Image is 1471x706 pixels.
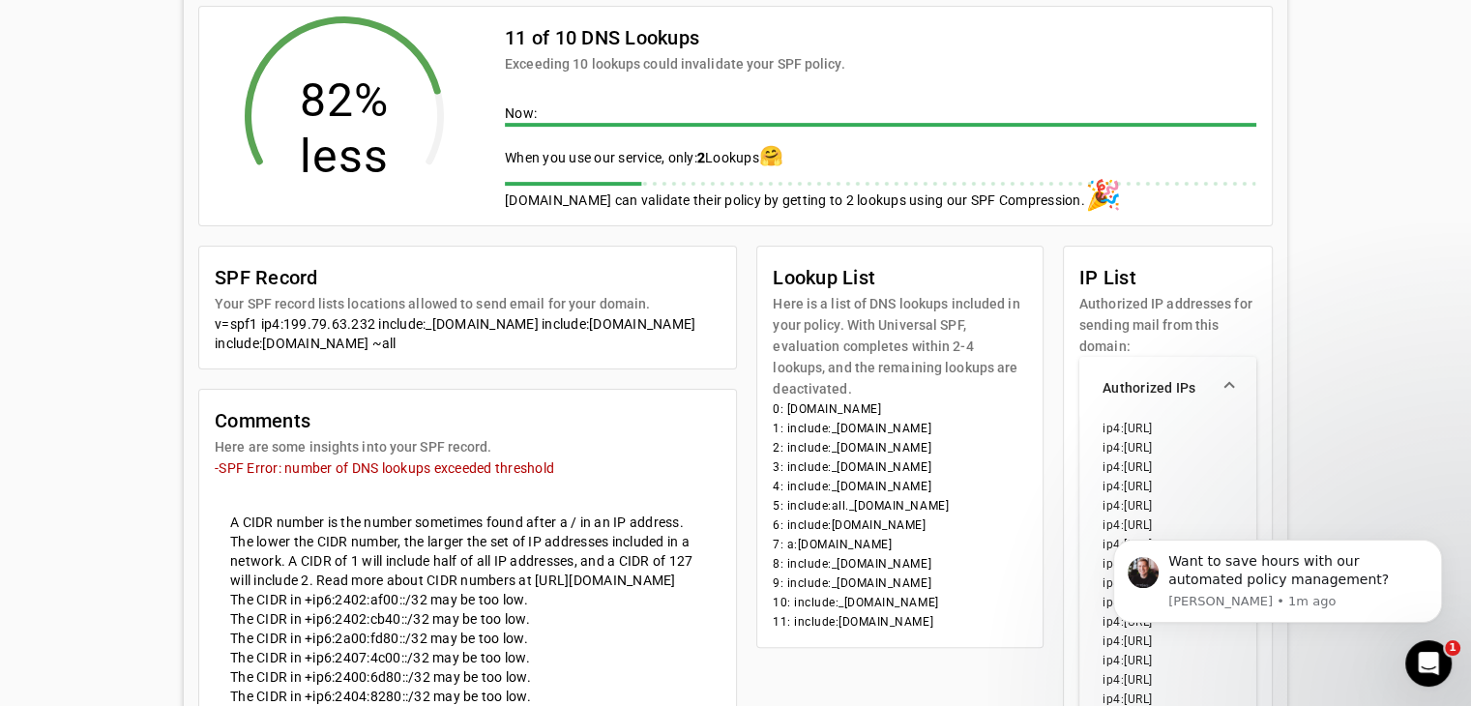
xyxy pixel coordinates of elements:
mat-expansion-panel-header: Authorized IPs [1079,357,1256,419]
li: ip4:[URL] [1103,419,1233,438]
li: 3: include:_[DOMAIN_NAME] [773,457,1027,477]
mat-card-title: 11 of 10 DNS Lookups [505,22,844,53]
span: 2 [697,150,705,165]
mat-card-subtitle: Exceeding 10 lookups could invalidate your SPF policy. [505,53,844,74]
span: 🤗 [759,144,783,167]
mat-card-title: Lookup List [773,262,1027,293]
li: 11: include:[DOMAIN_NAME] [773,612,1027,632]
mat-card-content: The CIDR in +ip6:2407:4c00::/32 may be too low. [215,648,721,667]
mat-card-content: The CIDR in +ip6:2a00:fd80::/32 may be too low. [215,629,721,648]
li: 9: include:_[DOMAIN_NAME] [773,574,1027,593]
iframe: Intercom notifications message [1084,515,1471,696]
mat-card-content: The CIDR in +ip6:2404:8280::/32 may be too low. [215,687,721,706]
li: 7: a:[DOMAIN_NAME] [773,535,1027,554]
li: 5: include:all._[DOMAIN_NAME] [773,496,1027,515]
mat-card-subtitle: Your SPF record lists locations allowed to send email for your domain. [215,293,650,314]
li: 4: include:_[DOMAIN_NAME] [773,477,1027,496]
mat-card-title: SPF Record [215,262,650,293]
li: ip4:[URL] [1103,477,1233,496]
mat-card-subtitle: Authorized IP addresses for sending mail from this domain: [1079,293,1256,357]
li: ip4:[URL] [1103,457,1233,477]
li: 1: include:_[DOMAIN_NAME] [773,419,1027,438]
span: 🎉 [1085,178,1121,212]
li: ip4:[URL] [1103,438,1233,457]
li: 0: [DOMAIN_NAME] [773,399,1027,419]
span: 1 [1445,640,1460,656]
div: v=spf1 ip4:199.79.63.232 include:_[DOMAIN_NAME] include:[DOMAIN_NAME] include:[DOMAIN_NAME] ~all [215,314,721,353]
li: 10: include:_[DOMAIN_NAME] [773,593,1027,612]
mat-card-title: IP List [1079,262,1256,293]
li: 8: include:_[DOMAIN_NAME] [773,554,1027,574]
mat-error: -SPF Error: number of DNS lookups exceeded threshold [215,457,721,478]
li: 2: include:_[DOMAIN_NAME] [773,438,1027,457]
mat-panel-title: Authorized IPs [1103,378,1210,397]
tspan: 82% [300,73,390,128]
div: Now: [505,103,1256,127]
span: [DOMAIN_NAME] can validate their policy by getting to 2 lookups using our SPF Compression. [505,192,1085,208]
mat-card-content: The CIDR in +ip6:2402:cb40::/32 may be too low. [215,609,721,629]
tspan: less [300,129,390,184]
mat-card-content: A CIDR number is the number sometimes found after a / in an IP address. The lower the CIDR number... [215,497,721,590]
iframe: Intercom live chat [1405,640,1452,687]
mat-card-subtitle: Here is a list of DNS lookups included in your policy. With Universal SPF, evaluation completes w... [773,293,1027,399]
li: ip4:[URL] [1103,496,1233,515]
li: 6: include:[DOMAIN_NAME] [773,515,1027,535]
div: When you use our service, only: Lookups [505,146,1256,167]
mat-card-content: The CIDR in +ip6:2400:6d80::/32 may be too low. [215,667,721,687]
mat-card-title: Comments [215,405,491,436]
mat-card-subtitle: Here are some insights into your SPF record. [215,436,491,457]
mat-card-content: The CIDR in +ip6:2402:af00::/32 may be too low. [215,590,721,609]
